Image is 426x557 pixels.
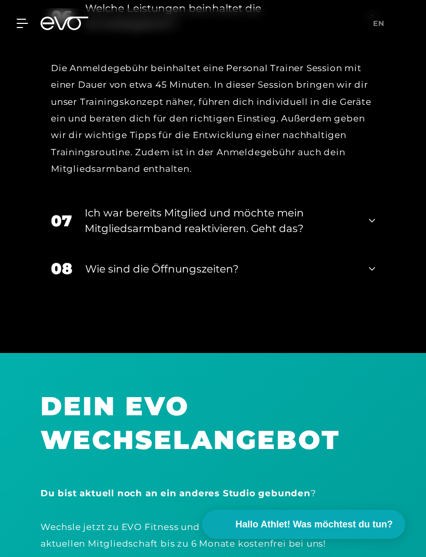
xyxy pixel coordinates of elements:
div: Wie sind die Öffnungszeiten? [85,261,356,277]
div: 07 [51,209,72,233]
div: Ich war bereits Mitglied und möchte mein Mitgliedsarmband reaktivieren. Geht das? [85,205,356,236]
div: 08 [51,257,72,280]
div: ? Wechsle jetzt zu EVO Fitness und trainiere für die Restlaufzeit deiner aktuellen Mitgliedschaft... [41,485,385,552]
strong: Du bist aktuell noch an ein anderes Studio gebunden [41,488,311,498]
span: Hallo Athlet! Was möchtest du tun? [235,518,393,532]
a: en [373,18,391,30]
span: en [373,19,384,28]
div: Die Anmeldegebühr beinhaltet eine Personal Trainer Session mit einer Dauer von etwa 45 Minuten. I... [51,60,375,177]
button: Hallo Athlet! Was möchtest du tun? [202,510,405,539]
h1: DEIN EVO WECHSELANGEBOT [41,389,385,457]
